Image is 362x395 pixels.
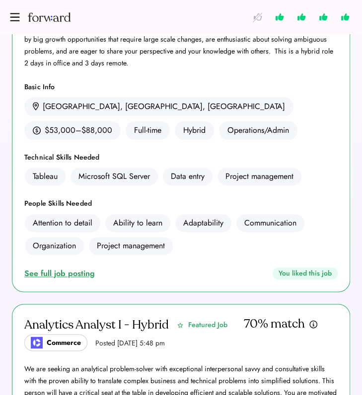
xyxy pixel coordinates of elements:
div: Adaptability [183,217,223,229]
div: Posted [DATE] 5:48 pm [95,338,165,348]
div: 70% match [244,316,305,332]
div: Organization [33,240,76,252]
div: Data entry [171,170,205,182]
img: like.svg [273,10,287,24]
div: Ability to learn [113,217,162,229]
div: Hybrid [175,121,214,140]
img: poweredbycommerce_logo.jpeg [31,337,43,348]
div: Analytics Analyst I - Hybrid [24,317,169,333]
div: $53,000–$88,000 [45,124,112,136]
img: like.svg [316,10,330,24]
div: Technical Skills Needed [24,152,338,164]
div: People Skills Needed [24,198,338,210]
div: Featured Job [188,319,227,331]
a: See full job posting [24,268,99,280]
div: You liked this job [273,267,338,280]
div: [GEOGRAPHIC_DATA], [GEOGRAPHIC_DATA], [GEOGRAPHIC_DATA] [43,101,285,113]
div: Operations/Admin [219,121,297,140]
div: Project management [97,240,165,252]
img: bars.svg [10,13,20,21]
img: info.svg [309,320,318,329]
img: like.svg [294,10,308,24]
div: Communication [244,217,296,229]
div: Commerce [47,337,81,348]
div: Project management [225,170,293,182]
div: Attention to detail [33,217,92,229]
div: Microsoft SQL Server [78,170,150,182]
img: Forward logo [28,12,71,22]
div: Basic Info [24,81,338,93]
div: Full-time [126,121,170,140]
img: like.svg [338,10,352,24]
img: money.svg [33,126,41,135]
div: Tableau [33,170,58,182]
img: location.svg [33,102,39,111]
img: like-crossed-out.svg [251,10,265,24]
